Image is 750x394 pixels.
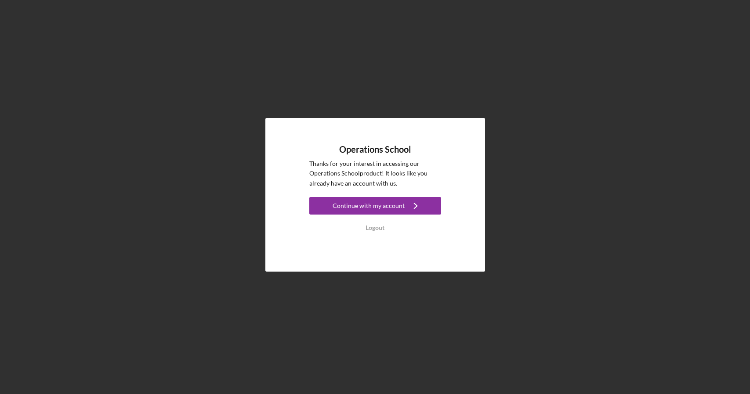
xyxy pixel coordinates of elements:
div: Continue with my account [333,197,405,215]
p: Thanks for your interest in accessing our Operations School product! It looks like you already ha... [309,159,441,188]
button: Logout [309,219,441,236]
a: Continue with my account [309,197,441,217]
h4: Operations School [339,144,411,154]
button: Continue with my account [309,197,441,215]
div: Logout [366,219,384,236]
